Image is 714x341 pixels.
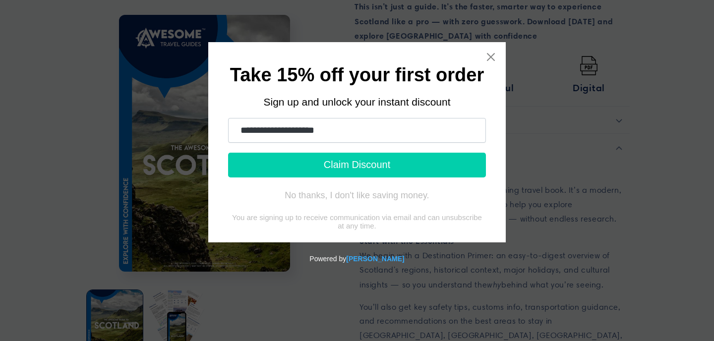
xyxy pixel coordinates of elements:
a: Close widget [486,52,496,62]
div: You are signing up to receive communication via email and can unsubscribe at any time. [228,213,486,230]
h1: Take 15% off your first order [228,67,486,84]
div: Sign up and unlock your instant discount [228,96,486,108]
div: Powered by [4,242,710,275]
a: Powered by Tydal [346,255,404,263]
div: No thanks, I don't like saving money. [285,190,429,200]
button: Claim Discount [228,153,486,177]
